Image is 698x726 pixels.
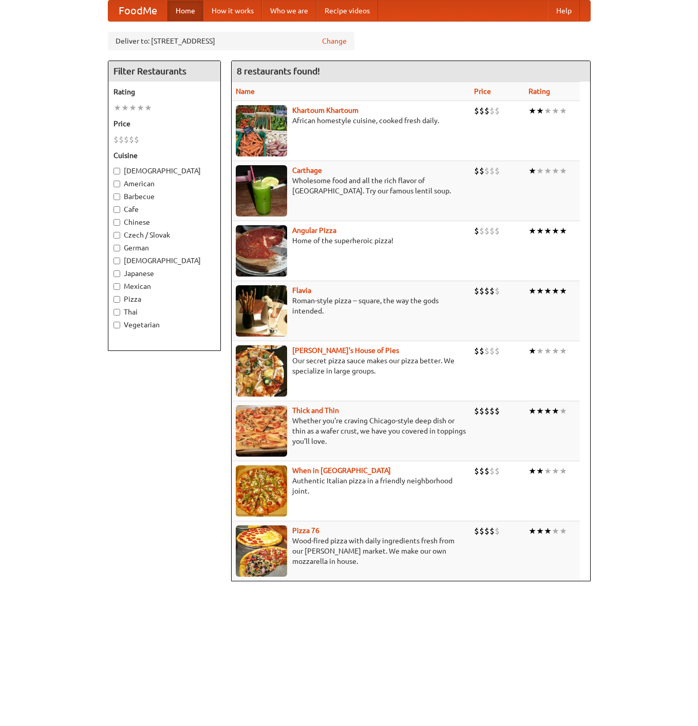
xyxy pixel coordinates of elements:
li: ★ [536,285,544,297]
li: ★ [536,225,544,237]
li: ★ [559,465,567,477]
li: $ [474,225,479,237]
li: ★ [544,405,552,417]
input: Japanese [114,270,120,277]
a: Recipe videos [316,1,378,21]
li: ★ [529,105,536,116]
li: $ [484,405,489,417]
li: ★ [536,525,544,537]
a: Angular Pizza [292,226,336,234]
li: ★ [536,165,544,176]
li: $ [119,134,124,145]
li: ★ [529,165,536,176]
img: wheninrome.jpg [236,465,287,517]
input: [DEMOGRAPHIC_DATA] [114,258,120,264]
a: [PERSON_NAME]'s House of Pies [292,346,399,355]
p: Wood-fired pizza with daily ingredients fresh from our [PERSON_NAME] market. We make our own mozz... [236,536,466,566]
li: ★ [552,285,559,297]
a: Rating [529,87,550,95]
li: ★ [559,525,567,537]
label: [DEMOGRAPHIC_DATA] [114,256,215,266]
li: $ [474,285,479,297]
li: $ [489,345,495,357]
li: $ [484,465,489,477]
input: [DEMOGRAPHIC_DATA] [114,168,120,174]
img: khartoum.jpg [236,105,287,156]
a: Home [167,1,203,21]
a: How it works [203,1,262,21]
input: Thai [114,309,120,316]
b: When in [GEOGRAPHIC_DATA] [292,466,391,475]
b: Khartoum Khartoum [292,106,359,114]
li: ★ [544,165,552,176]
a: Who we are [262,1,316,21]
li: ★ [121,102,129,113]
p: African homestyle cuisine, cooked fresh daily. [236,115,466,126]
p: Home of the superheroic pizza! [236,236,466,246]
b: Thick and Thin [292,406,339,415]
label: Pizza [114,294,215,304]
li: ★ [529,465,536,477]
a: Pizza 76 [292,526,319,535]
label: [DEMOGRAPHIC_DATA] [114,166,215,176]
img: luigis.jpg [236,345,287,397]
a: Flavia [292,286,311,295]
li: $ [489,525,495,537]
li: $ [479,165,484,176]
img: angular.jpg [236,225,287,277]
div: Deliver to: [STREET_ADDRESS] [108,32,354,50]
a: Price [474,87,491,95]
li: $ [114,134,119,145]
li: $ [484,285,489,297]
li: ★ [544,345,552,357]
li: ★ [552,165,559,176]
p: Roman-style pizza -- square, the way the gods intended. [236,296,466,316]
label: Mexican [114,281,215,291]
li: $ [484,225,489,237]
input: Pizza [114,296,120,303]
a: Carthage [292,166,322,174]
li: ★ [544,285,552,297]
li: $ [479,405,484,417]
a: Change [322,36,347,46]
li: ★ [544,525,552,537]
li: $ [479,345,484,357]
label: Cafe [114,204,215,214]
li: ★ [536,465,544,477]
li: $ [495,225,500,237]
input: Mexican [114,283,120,290]
li: ★ [544,105,552,116]
label: Thai [114,307,215,317]
li: $ [489,405,495,417]
label: Chinese [114,217,215,227]
li: ★ [552,525,559,537]
li: $ [484,525,489,537]
li: ★ [559,405,567,417]
li: $ [495,165,500,176]
li: $ [474,525,479,537]
h5: Rating [114,87,215,97]
input: Barbecue [114,193,120,200]
li: $ [474,165,479,176]
li: ★ [552,105,559,116]
li: $ [124,134,129,145]
li: $ [129,134,134,145]
p: Wholesome food and all the rich flavor of [GEOGRAPHIC_DATA]. Try our famous lentil soup. [236,175,466,196]
li: $ [489,285,495,297]
input: Vegetarian [114,322,120,328]
li: ★ [559,345,567,357]
label: Barbecue [114,191,215,202]
li: ★ [552,465,559,477]
li: $ [489,165,495,176]
li: ★ [552,345,559,357]
input: German [114,245,120,251]
h4: Filter Restaurants [108,61,220,82]
img: flavia.jpg [236,285,287,337]
li: ★ [559,285,567,297]
li: $ [489,225,495,237]
li: $ [495,345,500,357]
li: ★ [559,105,567,116]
